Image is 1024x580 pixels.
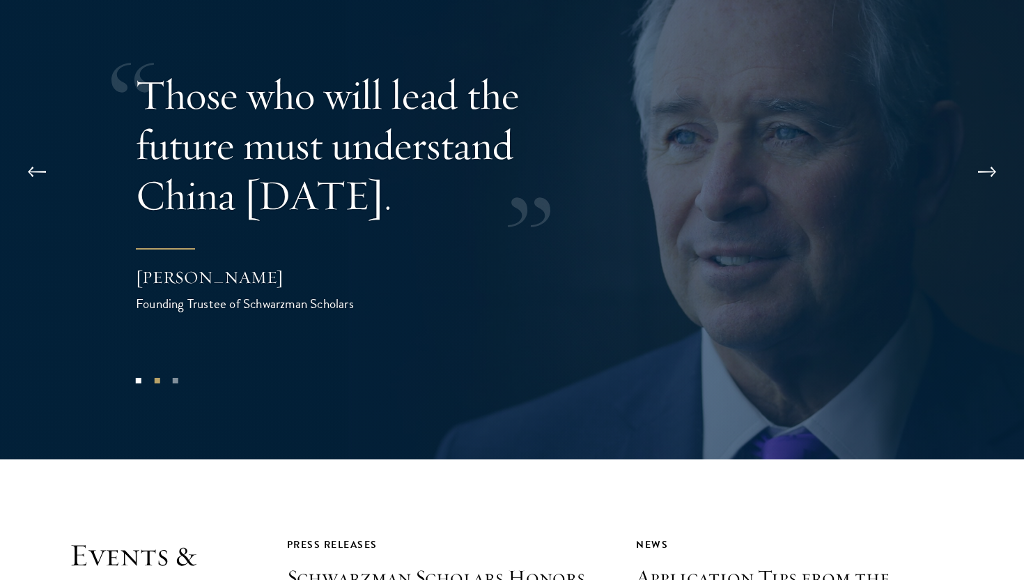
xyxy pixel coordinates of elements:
[130,371,148,389] button: 1 of 3
[166,371,185,389] button: 3 of 3
[136,70,589,220] p: Those who will lead the future must understand China [DATE].
[136,266,414,289] div: [PERSON_NAME]
[287,536,605,554] div: Press Releases
[148,371,166,389] button: 2 of 3
[136,293,414,314] div: Founding Trustee of Schwarzman Scholars
[636,536,954,554] div: News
